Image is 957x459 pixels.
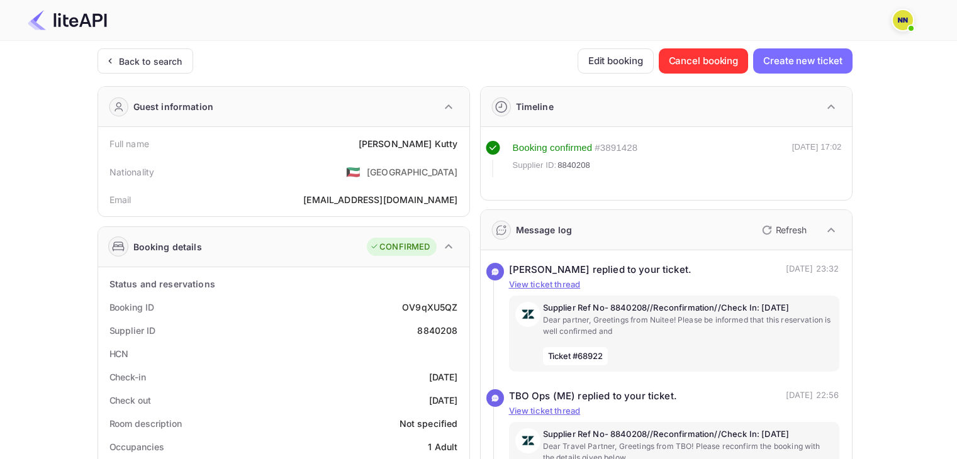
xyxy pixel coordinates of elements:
p: View ticket thread [509,279,839,291]
button: Edit booking [578,48,654,74]
button: Create new ticket [753,48,852,74]
div: Booking ID [109,301,154,314]
img: AwvSTEc2VUhQAAAAAElFTkSuQmCC [515,302,540,327]
button: Cancel booking [659,48,749,74]
div: [DATE] [429,370,458,384]
div: Room description [109,417,182,430]
span: Ticket #68922 [543,347,608,366]
div: Email [109,193,132,206]
div: [DATE] [429,394,458,407]
div: Supplier ID [109,324,155,337]
div: [PERSON_NAME] Kutty [359,137,458,150]
p: Supplier Ref No- 8840208//Reconfirmation//Check In: [DATE] [543,302,833,314]
div: [GEOGRAPHIC_DATA] [367,165,458,179]
div: Check out [109,394,151,407]
div: Message log [516,223,573,236]
div: # 3891428 [595,141,637,155]
div: Timeline [516,100,554,113]
div: [DATE] 17:02 [792,141,842,177]
div: HCN [109,347,129,360]
span: 8840208 [557,159,590,172]
div: 8840208 [417,324,457,337]
div: Guest information [133,100,214,113]
div: TBO Ops (ME) replied to your ticket. [509,389,677,404]
div: Status and reservations [109,277,215,290]
div: Occupancies [109,440,164,453]
div: [PERSON_NAME] replied to your ticket. [509,263,692,277]
button: Refresh [754,220,812,240]
p: Refresh [776,223,807,236]
img: LiteAPI Logo [28,10,107,30]
div: 1 Adult [428,440,457,453]
p: Dear partner, Greetings from Nuitee! Please be informed that this reservation is well confirmed and [543,314,833,337]
div: [EMAIL_ADDRESS][DOMAIN_NAME] [303,193,457,206]
div: Check-in [109,370,146,384]
div: OV9qXU5QZ [402,301,457,314]
p: Supplier Ref No- 8840208//Reconfirmation//Check In: [DATE] [543,428,833,441]
div: Booking confirmed [513,141,593,155]
span: Supplier ID: [513,159,557,172]
div: CONFIRMED [370,241,430,253]
p: View ticket thread [509,405,839,418]
div: Nationality [109,165,155,179]
img: AwvSTEc2VUhQAAAAAElFTkSuQmCC [515,428,540,453]
div: Full name [109,137,149,150]
div: Booking details [133,240,202,253]
span: United States [346,160,361,183]
p: [DATE] 23:32 [786,263,839,277]
p: [DATE] 22:56 [786,389,839,404]
div: Not specified [400,417,458,430]
img: N/A N/A [893,10,913,30]
div: Back to search [119,55,182,68]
